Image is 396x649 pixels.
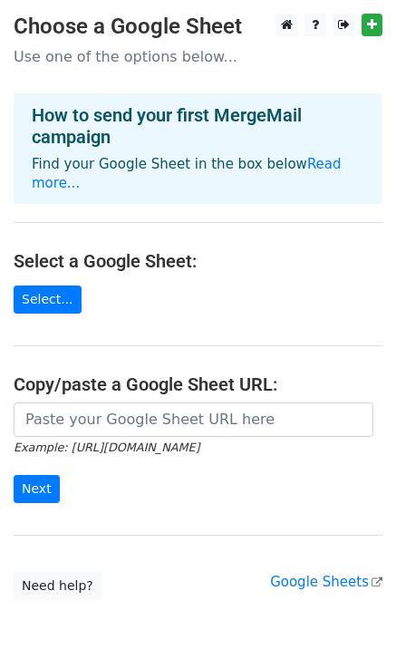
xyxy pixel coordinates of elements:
[14,250,382,272] h4: Select a Google Sheet:
[14,286,82,314] a: Select...
[14,14,382,40] h3: Choose a Google Sheet
[14,441,199,454] small: Example: [URL][DOMAIN_NAME]
[14,475,60,503] input: Next
[14,47,382,66] p: Use one of the options below...
[14,373,382,395] h4: Copy/paste a Google Sheet URL:
[270,574,382,590] a: Google Sheets
[32,155,364,193] p: Find your Google Sheet in the box below
[14,572,101,600] a: Need help?
[14,402,373,437] input: Paste your Google Sheet URL here
[32,156,342,191] a: Read more...
[32,104,364,148] h4: How to send your first MergeMail campaign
